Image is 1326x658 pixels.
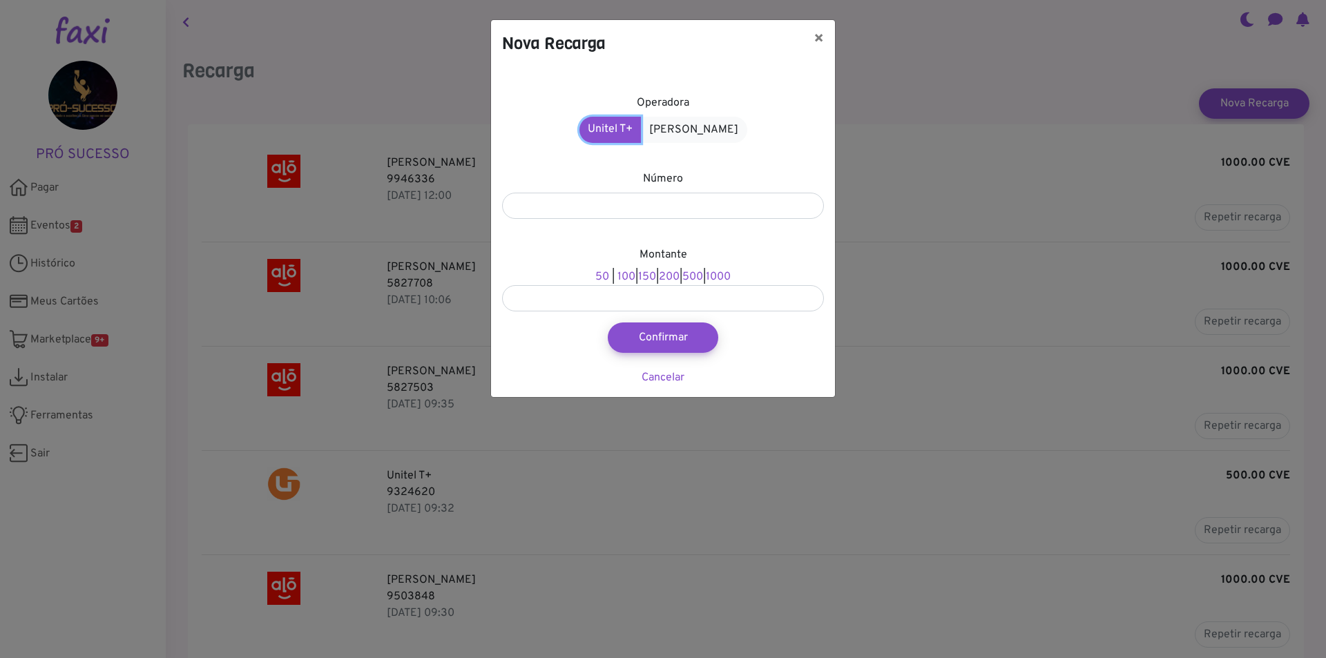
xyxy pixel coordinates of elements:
[595,270,609,284] a: 50
[502,31,606,56] h4: Nova Recarga
[617,270,635,284] a: 100
[643,171,683,187] label: Número
[642,371,684,385] a: Cancelar
[637,95,689,111] label: Operadora
[659,270,680,284] a: 200
[803,20,835,59] button: ×
[706,270,731,284] a: 1000
[579,117,641,143] a: Unitel T+
[638,270,656,284] a: 150
[608,322,718,353] button: Confirmar
[502,246,824,311] div: | | | |
[640,246,687,263] label: Montante
[612,270,615,284] span: |
[682,270,703,284] a: 500
[640,117,747,143] a: [PERSON_NAME]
